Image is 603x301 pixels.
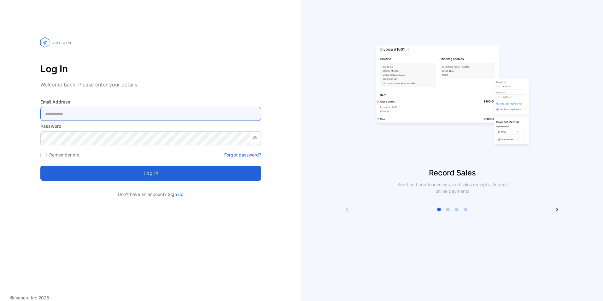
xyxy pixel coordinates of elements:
a: Forgot password? [224,151,261,158]
p: Record Sales [301,167,603,179]
p: Send and create invoices, and sales receipts. Accept online payments [392,181,513,194]
img: vencru logo [40,25,72,59]
a: Sign up [167,192,184,197]
p: Log In [40,61,261,76]
label: Email Address [40,98,261,105]
label: Remember me [49,152,79,157]
button: Log in [40,166,261,181]
p: Welcome back! Please enter your details. [40,81,261,88]
p: Don't have an account? [40,191,261,198]
label: Password [40,123,261,129]
img: slider image [373,25,531,167]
